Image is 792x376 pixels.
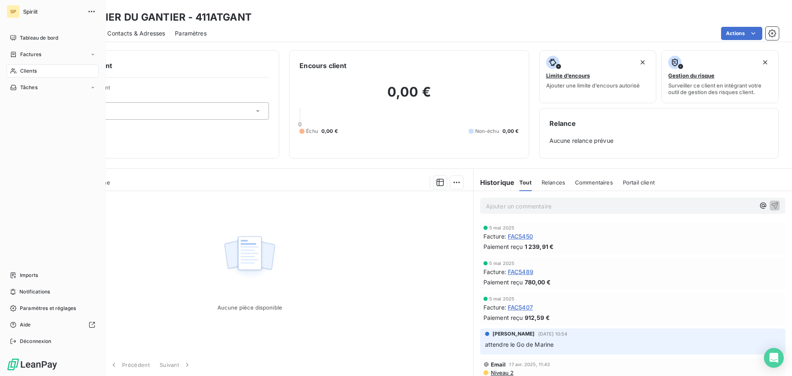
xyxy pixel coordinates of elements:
span: Relances [542,179,565,186]
span: Aucune relance prévue [549,137,768,145]
a: Paramètres et réglages [7,302,99,315]
span: Paiement reçu [483,242,523,251]
span: Portail client [623,179,655,186]
span: Non-échu [475,128,499,135]
span: Email [491,361,506,368]
span: Paramètres [175,29,207,38]
span: Tâches [20,84,38,91]
span: Ajouter une limite d’encours autorisé [546,82,640,89]
a: Aide [7,318,99,331]
span: Clients [20,67,37,75]
h6: Relance [549,118,768,128]
span: Factures [20,51,41,58]
span: Paiement reçu [483,278,523,286]
span: Aucune pièce disponible [217,304,282,311]
span: FAC5489 [508,267,533,276]
button: Suivant [155,356,196,374]
span: 17 avr. 2025, 11:43 [509,362,550,367]
span: 912,59 € [525,313,550,322]
span: Commentaires [575,179,613,186]
span: Tout [519,179,532,186]
span: 0,00 € [502,128,519,135]
h6: Encours client [299,61,346,71]
span: FAC5407 [508,303,533,312]
span: attendre le Go de Marine [485,341,554,348]
div: Open Intercom Messenger [764,348,784,368]
span: Contacts & Adresses [107,29,165,38]
span: 5 mai 2025 [489,261,515,266]
span: Gestion du risque [668,72,714,79]
h6: Informations client [50,61,269,71]
button: Limite d’encoursAjouter une limite d’encours autorisé [539,50,657,103]
span: Aide [20,321,31,329]
a: Tableau de bord [7,31,99,45]
h3: L'ATELIER DU GANTIER - 411ATGANT [73,10,252,25]
span: Notifications [19,288,50,296]
div: SP [7,5,20,18]
a: Imports [7,269,99,282]
span: 780,00 € [525,278,551,286]
button: Gestion du risqueSurveiller ce client en intégrant votre outil de gestion des risques client. [661,50,779,103]
span: Paiement reçu [483,313,523,322]
span: Tableau de bord [20,34,58,42]
img: Logo LeanPay [7,358,58,371]
span: Surveiller ce client en intégrant votre outil de gestion des risques client. [668,82,772,95]
span: 1 239,91 € [525,242,554,251]
span: 0,00 € [321,128,338,135]
span: Déconnexion [20,338,52,345]
span: 5 mai 2025 [489,225,515,230]
a: Tâches [7,81,99,94]
span: Propriétés Client [66,84,269,96]
span: [DATE] 10:54 [538,331,568,336]
span: Facture : [483,303,506,312]
h2: 0,00 € [299,84,519,109]
span: Échu [306,128,318,135]
span: Facture : [483,232,506,241]
h6: Historique [474,177,515,187]
a: Clients [7,64,99,78]
span: Limite d’encours [546,72,590,79]
span: Imports [20,272,38,279]
img: Empty state [223,232,276,283]
span: Spiriit [23,8,82,15]
span: Facture : [483,267,506,276]
span: Niveau 2 [490,369,514,376]
span: 0 [298,121,302,128]
button: Actions [721,27,762,40]
span: Paramètres et réglages [20,305,76,312]
a: Factures [7,48,99,61]
span: FAC5450 [508,232,533,241]
span: [PERSON_NAME] [493,330,535,338]
span: 5 mai 2025 [489,296,515,301]
button: Précédent [105,356,155,374]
